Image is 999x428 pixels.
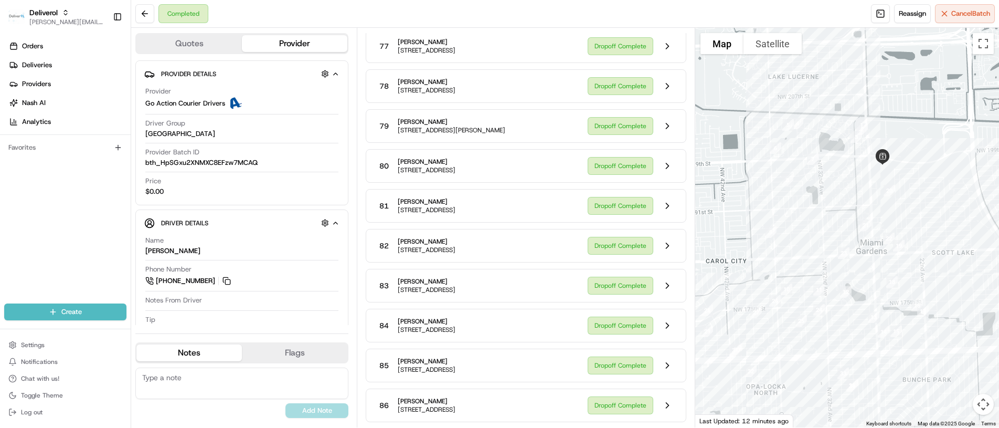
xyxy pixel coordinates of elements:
[981,421,996,426] a: Terms (opens in new tab)
[398,86,455,95] span: [STREET_ADDRESS]
[398,118,505,126] span: [PERSON_NAME]
[161,219,208,227] span: Driver Details
[99,152,168,163] span: API Documentation
[145,87,171,96] span: Provider
[765,291,785,311] div: 26
[788,113,807,133] div: 4
[698,414,732,427] img: Google
[864,307,884,327] div: 13
[894,4,931,23] button: Reassign
[29,18,104,26] button: [PERSON_NAME][EMAIL_ADDRESS][PERSON_NAME][DOMAIN_NAME]
[379,81,389,91] span: 78
[842,375,862,395] div: 35
[136,345,242,361] button: Notes
[809,300,829,320] div: 24
[698,414,732,427] a: Open this area in Google Maps (opens a new window)
[973,394,994,415] button: Map camera controls
[4,304,126,320] button: Create
[4,139,126,156] div: Favorites
[145,187,164,196] span: $0.00
[145,236,164,245] span: Name
[379,320,389,331] span: 84
[398,317,455,326] span: [PERSON_NAME]
[156,276,215,286] span: [PHONE_NUMBER]
[846,127,866,147] div: 3
[741,361,761,381] div: 32
[21,408,42,416] span: Log out
[852,119,872,139] div: 2
[379,161,389,171] span: 80
[104,178,127,186] span: Pylon
[882,272,902,292] div: 18
[379,41,389,51] span: 77
[4,371,126,386] button: Chat with us!
[21,374,59,383] span: Chat with us!
[913,301,933,321] div: 17
[4,76,131,92] a: Providers
[22,79,51,89] span: Providers
[398,126,505,134] span: [STREET_ADDRESS][PERSON_NAME]
[22,117,51,127] span: Analytics
[21,341,45,349] span: Settings
[695,414,793,427] div: Last Updated: 12 minutes ago
[879,228,899,248] div: 22
[379,121,389,131] span: 79
[29,7,58,18] button: Deliverol
[727,340,747,360] div: 30
[761,222,781,242] div: 9
[84,148,173,167] a: 💻API Documentation
[379,201,389,211] span: 81
[766,138,785,158] div: 6
[242,35,347,52] button: Provider
[398,397,455,405] span: [PERSON_NAME]
[4,405,126,420] button: Log out
[145,158,258,168] span: bth_HpSGxu2XNMXC8EFzw7MCAQ
[136,35,242,52] button: Quotes
[746,302,766,322] div: 27
[398,405,455,414] span: [STREET_ADDRESS]
[10,42,191,59] p: Welcome 👋
[700,33,743,54] button: Show street map
[856,215,876,235] div: 21
[398,277,455,286] span: [PERSON_NAME]
[866,420,911,427] button: Keyboard shortcuts
[145,315,155,325] span: Tip
[379,360,389,371] span: 85
[145,148,199,157] span: Provider Batch ID
[144,214,339,232] button: Driver Details
[809,280,829,300] div: 11
[145,275,232,287] a: [PHONE_NUMBER]
[743,33,802,54] button: Show satellite imagery
[852,115,872,135] div: 1
[803,149,823,169] div: 7
[777,279,796,299] div: 10
[778,115,798,135] div: 5
[398,78,455,86] span: [PERSON_NAME]
[10,153,19,162] div: 📗
[951,9,990,18] span: Cancel Batch
[398,326,455,334] span: [STREET_ADDRESS]
[36,111,133,119] div: We're available if you need us!
[4,4,109,29] button: DeliverolDeliverol[PERSON_NAME][EMAIL_ADDRESS][PERSON_NAME][DOMAIN_NAME]
[833,363,853,383] div: 33
[697,300,717,320] div: 28
[398,246,455,254] span: [STREET_ADDRESS]
[973,33,994,54] button: Toggle fullscreen view
[36,100,172,111] div: Start new chat
[6,148,84,167] a: 📗Knowledge Base
[161,70,216,78] span: Provider Details
[27,68,173,79] input: Clear
[899,9,926,18] span: Reassign
[74,178,127,186] a: Powered byPylon
[145,119,185,128] span: Driver Group
[836,282,856,302] div: 12
[398,366,455,374] span: [STREET_ADDRESS]
[145,129,215,139] span: [GEOGRAPHIC_DATA]
[842,376,862,396] div: 34
[918,421,975,426] span: Map data ©2025 Google
[4,338,126,352] button: Settings
[697,321,717,341] div: 29
[4,113,131,130] a: Analytics
[22,98,46,108] span: Nash AI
